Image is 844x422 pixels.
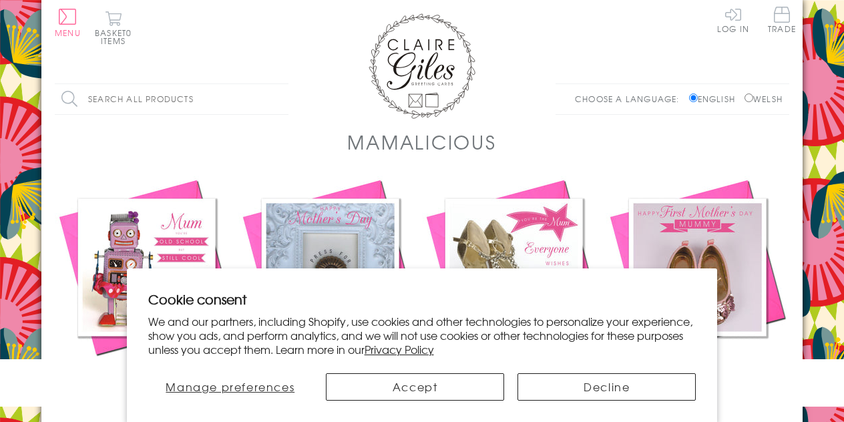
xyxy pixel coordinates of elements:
img: Mother's Day Card, Shoes, Mum everyone wishes they had [422,176,606,359]
label: Welsh [745,93,783,105]
input: English [689,93,698,102]
span: Trade [768,7,796,33]
button: Decline [517,373,696,401]
button: Manage preferences [148,373,312,401]
p: Choose a language: [575,93,686,105]
img: Claire Giles Greetings Cards [369,13,475,119]
a: Log In [717,7,749,33]
h1: Mamalicious [347,128,496,156]
img: Mother's Day Card, Glitter Shoes, First Mother's Day [606,176,789,359]
a: Mother's Day Card, Glitter Shoes, First Mother's Day £3.50 Add to Basket [606,176,789,407]
input: Welsh [745,93,753,102]
img: Mother's Day Card, Cute Robot, Old School, Still Cool [55,176,238,359]
a: Privacy Policy [365,341,434,357]
input: Search all products [55,84,288,114]
span: 0 items [101,27,132,47]
a: Mother's Day Card, Shoes, Mum everyone wishes they had £3.50 Add to Basket [422,176,606,407]
input: Search [275,84,288,114]
button: Menu [55,9,81,37]
label: English [689,93,742,105]
p: We and our partners, including Shopify, use cookies and other technologies to personalize your ex... [148,314,696,356]
h2: Cookie consent [148,290,696,308]
img: Mother's Day Card, Call for Love, Press for Champagne [238,176,422,359]
a: Mother's Day Card, Call for Love, Press for Champagne £3.50 Add to Basket [238,176,422,407]
button: Accept [326,373,504,401]
a: Trade [768,7,796,35]
span: Menu [55,27,81,39]
a: Mother's Day Card, Cute Robot, Old School, Still Cool £3.50 Add to Basket [55,176,238,407]
span: Manage preferences [166,379,294,395]
button: Basket0 items [95,11,132,45]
